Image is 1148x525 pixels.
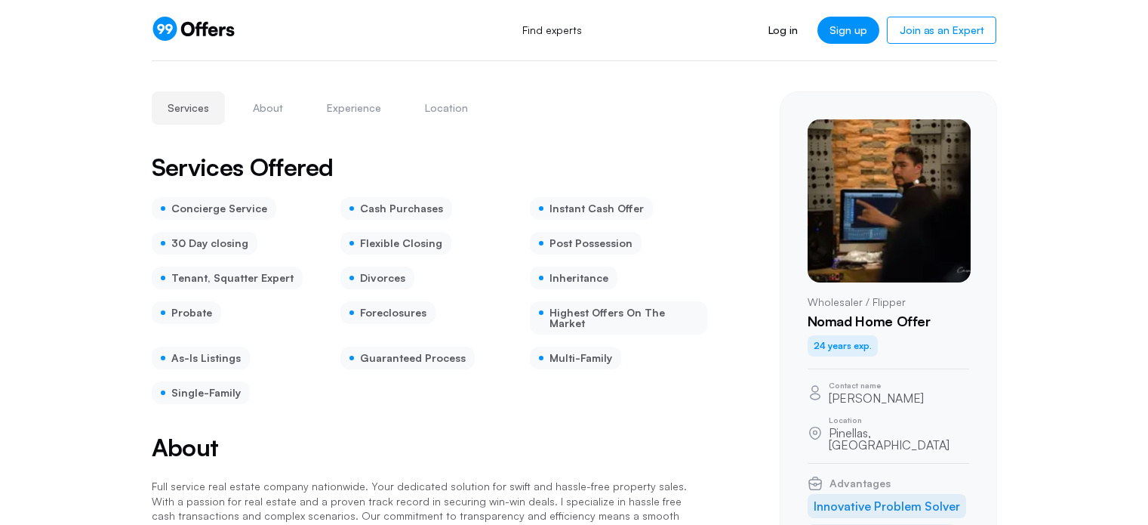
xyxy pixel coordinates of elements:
[409,91,484,125] button: Location
[506,14,599,47] a: Find experts
[829,392,924,404] p: [PERSON_NAME]
[808,295,969,310] p: Wholesaler / Flipper
[817,17,879,44] a: Sign up
[340,232,451,255] div: Flexible Closing
[829,381,924,389] p: Contact name
[887,17,996,44] a: Join as an Expert
[152,301,221,324] div: Probate
[152,381,250,404] div: Single-Family
[808,119,971,283] img: Carlos Nigrinis
[808,335,878,357] div: 24 years exp.
[237,91,299,125] button: About
[152,91,225,125] button: Services
[340,347,475,369] div: Guaranteed Process
[829,416,969,424] p: Location
[311,91,397,125] button: Experience
[829,478,891,489] span: Advantages
[340,301,436,324] div: Foreclosures
[530,232,642,255] div: Post Possession
[808,313,969,330] h1: Nomad Home Offer
[152,155,334,179] h2: Services Offered
[530,197,653,220] div: Instant Cash Offer
[808,494,966,518] li: Innovative Problem Solver
[530,267,617,289] div: Inheritance
[530,301,707,335] div: Highest Offers On The Market
[152,197,276,220] div: Concierge Service
[829,427,969,451] p: Pinellas, [GEOGRAPHIC_DATA]
[340,197,452,220] div: Cash Purchases
[152,347,250,369] div: As-Is Listings
[152,232,257,255] div: 30 Day closing
[152,267,303,289] div: Tenant, Squatter Expert
[756,17,810,44] a: Log in
[152,434,707,461] h2: About
[530,347,621,369] div: Multi-Family
[340,267,414,289] div: Divorces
